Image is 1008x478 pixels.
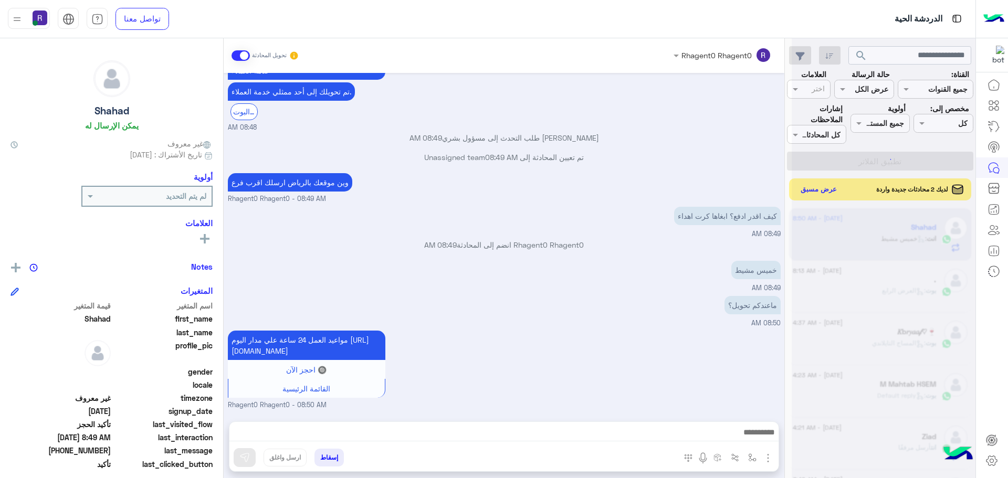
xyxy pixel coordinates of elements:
[724,296,781,314] p: 14/9/2025, 8:50 AM
[10,445,111,456] span: +966 53 578 8260
[113,379,213,390] span: locale
[228,152,781,163] p: تم تعيين المحادثة إلى Unassigned team
[113,340,213,364] span: profile_pic
[787,103,843,125] label: إشارات الملاحظات
[228,123,257,133] span: 08:48 AM
[29,263,38,272] img: notes
[485,153,518,162] span: 08:49 AM
[940,436,976,473] img: hulul-logo.png
[228,239,781,250] p: Rhagent0 Rhagent0 انضم إلى المحادثة
[115,8,169,30] a: تواصل معنا
[33,10,47,25] img: userImage
[230,103,258,120] div: الرجوع الى البوت
[751,319,781,327] span: 08:50 AM
[727,449,744,466] button: Trigger scenario
[409,133,442,142] span: 08:49 AM
[87,8,108,30] a: tab
[113,419,213,430] span: last_visited_flow
[10,300,111,311] span: قيمة المتغير
[113,327,213,338] span: last_name
[10,313,111,324] span: Shahad
[191,262,213,271] h6: Notes
[752,284,781,292] span: 08:49 AM
[91,13,103,25] img: tab
[713,453,722,462] img: create order
[228,173,352,192] p: 14/9/2025, 8:49 AM
[113,459,213,470] span: last_clicked_button
[113,392,213,403] span: timezone
[181,286,213,295] h6: المتغيرات
[10,218,213,228] h6: العلامات
[812,83,826,97] div: اختر
[697,452,709,464] img: send voice note
[282,384,330,393] span: القائمة الرئيسية
[752,230,781,238] span: 08:49 AM
[194,172,213,182] h6: أولوية
[674,207,781,225] p: 14/9/2025, 8:49 AM
[10,459,111,470] span: تأكيد
[228,132,781,143] p: [PERSON_NAME] طلب التحدث إلى مسؤول بشري
[228,331,385,360] p: 14/9/2025, 8:50 AM
[895,12,942,26] p: الدردشة الحية
[10,406,111,417] span: 2025-09-14T05:36:46.895Z
[94,105,129,117] h5: Shahad
[130,149,202,160] span: تاريخ الأشتراك : [DATE]
[787,152,973,171] button: تطبيق الفلاتر
[113,366,213,377] span: gender
[286,365,327,374] span: 🔘 احجز الآن
[731,453,739,462] img: Trigger scenario
[113,445,213,456] span: last_message
[10,13,24,26] img: profile
[239,452,250,463] img: send message
[762,452,774,464] img: send attachment
[731,261,781,279] p: 14/9/2025, 8:49 AM
[709,449,727,466] button: create order
[11,263,20,272] img: add
[983,8,1004,30] img: Logo
[264,449,307,466] button: ارسل واغلق
[113,406,213,417] span: signup_date
[748,453,757,462] img: select flow
[10,419,111,430] span: تأكيد الحجز
[167,138,213,149] span: غير معروف
[744,449,761,466] button: select flow
[985,46,1004,65] img: 322853014244696
[232,335,369,355] span: مواعيد العمل 24 ساعة علي مدار اليوم [URL][DOMAIN_NAME]
[85,340,111,366] img: defaultAdmin.png
[314,449,344,466] button: إسقاط
[113,300,213,311] span: اسم المتغير
[10,432,111,443] span: 2025-09-14T05:49:49.9322744Z
[10,379,111,390] span: null
[950,12,963,25] img: tab
[10,392,111,403] span: غير معروف
[62,13,75,25] img: tab
[252,51,287,60] small: تحويل المحادثة
[85,121,139,130] h6: يمكن الإرسال له
[228,82,355,101] p: 14/9/2025, 8:48 AM
[10,366,111,377] span: null
[113,313,213,324] span: first_name
[228,194,326,204] span: Rhagent0 Rhagent0 - 08:49 AM
[424,240,457,249] span: 08:49 AM
[94,61,130,97] img: defaultAdmin.png
[874,150,892,168] div: loading...
[113,432,213,443] span: last_interaction
[684,454,692,462] img: make a call
[228,400,327,410] span: Rhagent0 Rhagent0 - 08:50 AM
